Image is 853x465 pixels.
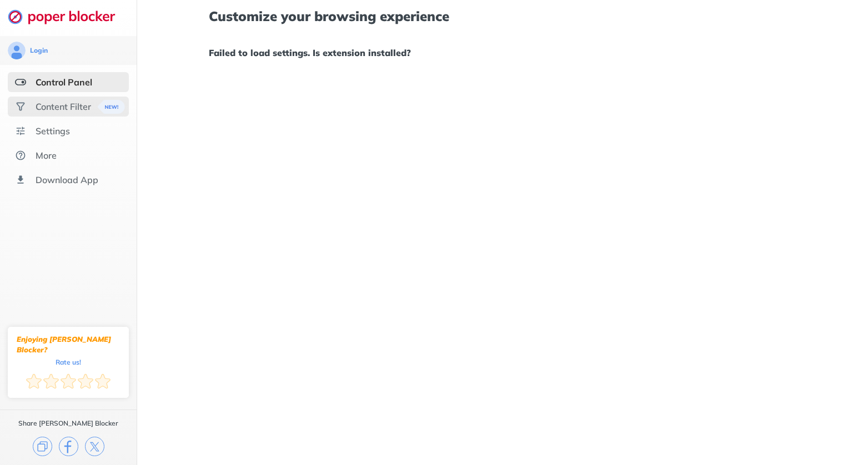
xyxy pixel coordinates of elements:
img: social.svg [15,101,26,112]
div: Enjoying [PERSON_NAME] Blocker? [17,334,120,355]
div: Control Panel [36,77,92,88]
img: menuBanner.svg [97,100,124,114]
div: Settings [36,125,70,137]
img: download-app.svg [15,174,26,185]
img: x.svg [85,437,104,456]
img: avatar.svg [8,42,26,59]
img: copy.svg [33,437,52,456]
h1: Customize your browsing experience [209,9,781,23]
div: Download App [36,174,98,185]
img: logo-webpage.svg [8,9,127,24]
div: Rate us! [56,360,81,365]
img: facebook.svg [59,437,78,456]
div: Content Filter [36,101,91,112]
h1: Failed to load settings. Is extension installed? [209,46,781,60]
img: settings.svg [15,125,26,137]
div: Login [30,46,48,55]
div: More [36,150,57,161]
img: about.svg [15,150,26,161]
div: Share [PERSON_NAME] Blocker [18,419,118,428]
img: features-selected.svg [15,77,26,88]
